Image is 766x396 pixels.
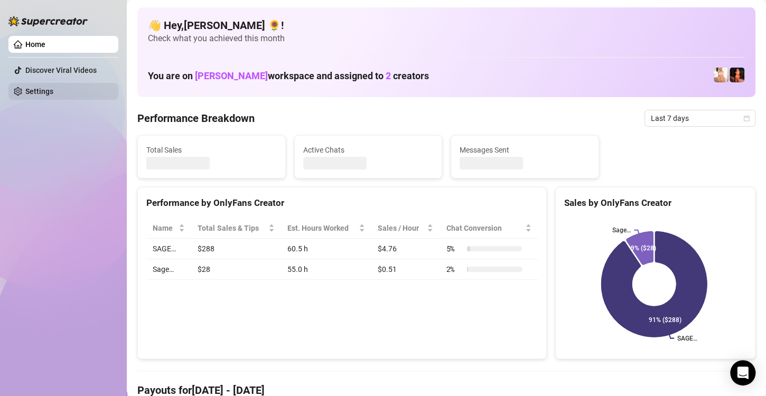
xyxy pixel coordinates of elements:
span: 5 % [446,243,463,254]
span: 2 % [446,263,463,275]
a: Home [25,40,45,49]
span: Chat Conversion [446,222,522,234]
td: 60.5 h [281,239,371,259]
span: Last 7 days [651,110,749,126]
img: SAGE [730,68,744,82]
span: 2 [386,70,391,81]
span: Messages Sent [460,144,590,156]
div: Performance by OnlyFans Creator [146,196,538,210]
td: 55.0 h [281,259,371,280]
img: logo-BBDzfeDw.svg [8,16,88,26]
text: SAGE… [677,334,697,342]
td: $288 [191,239,281,259]
a: Settings [25,87,53,96]
span: calendar [743,115,750,121]
img: Sage [714,68,728,82]
span: Active Chats [303,144,434,156]
th: Name [146,218,191,239]
div: Open Intercom Messenger [730,360,755,385]
h1: You are on workspace and assigned to creators [148,70,429,82]
td: Sage… [146,259,191,280]
div: Est. Hours Worked [287,222,357,234]
th: Sales / Hour [371,218,440,239]
span: Name [153,222,176,234]
td: SAGE… [146,239,191,259]
th: Total Sales & Tips [191,218,281,239]
td: $28 [191,259,281,280]
h4: Performance Breakdown [137,111,255,126]
span: Total Sales & Tips [198,222,266,234]
td: $4.76 [371,239,440,259]
h4: 👋 Hey, [PERSON_NAME] 🌻 ! [148,18,745,33]
span: Total Sales [146,144,277,156]
text: Sage… [612,226,631,233]
span: Sales / Hour [378,222,425,234]
span: Check what you achieved this month [148,33,745,44]
div: Sales by OnlyFans Creator [564,196,746,210]
a: Discover Viral Videos [25,66,97,74]
td: $0.51 [371,259,440,280]
th: Chat Conversion [440,218,537,239]
span: [PERSON_NAME] [195,70,268,81]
